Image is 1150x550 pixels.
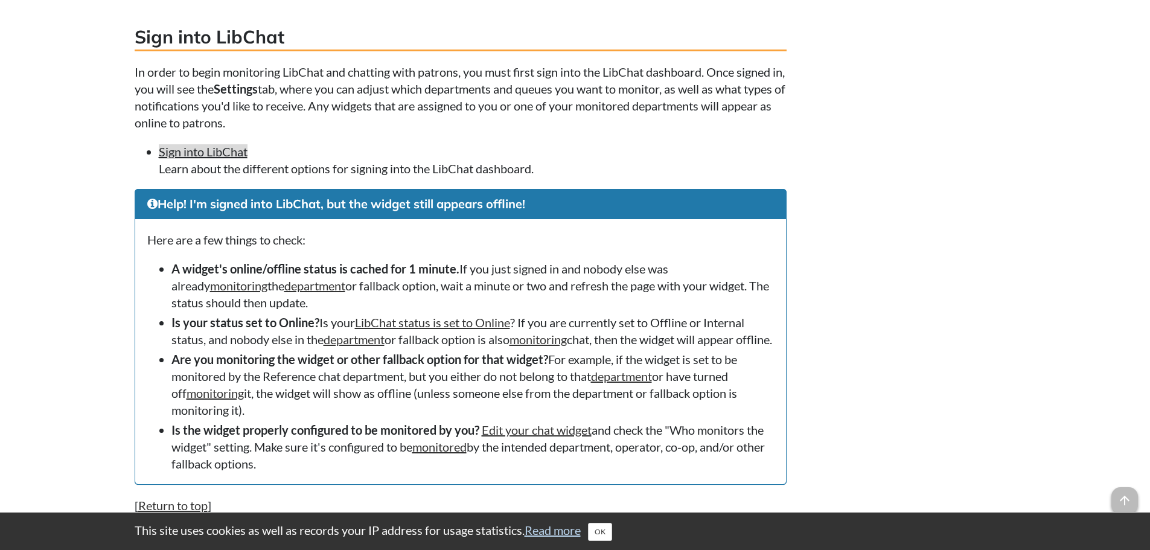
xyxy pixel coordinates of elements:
strong: A widget's online/offline status is cached for 1 minute. [171,261,459,276]
h3: Sign into LibChat [135,24,787,51]
a: arrow_upward [1111,488,1138,503]
li: Learn about the different options for signing into the LibChat dashboard. [159,143,787,177]
a: department [591,369,652,383]
h4: Help! I'm signed into LibChat, but the widget still appears offline! [147,196,774,213]
li: Is your ? If you are currently set to Offline or Internal status, and nobody else in the or fallb... [171,314,774,348]
a: monitoring [210,278,267,293]
p: [ ] [135,497,787,514]
a: monitoring [187,386,244,400]
li: and check the "Who monitors the widget" setting. Make sure it's configured to be by the intended ... [171,421,774,472]
a: Read more [525,523,581,537]
a: department [284,278,345,293]
button: Close [588,523,612,541]
p: Here are a few things to check: [147,231,774,248]
a: Edit your chat widget [482,423,592,437]
a: Sign into LibChat [159,144,248,159]
a: monitoring [510,332,567,347]
p: In order to begin monitoring LibChat and chatting with patrons, you must first sign into the LibC... [135,63,787,131]
a: monitored [412,440,467,454]
strong: Is the widget properly configured to be monitored by you? [171,423,479,437]
strong: Settings [214,82,258,96]
a: LibChat status is set to Online [355,315,510,330]
a: department [324,332,385,347]
strong: Is your status set to Online? [171,315,319,330]
div: This site uses cookies as well as records your IP address for usage statistics. [123,522,1028,541]
li: For example, if the widget is set to be monitored by the Reference chat department, but you eithe... [171,351,774,418]
span: arrow_upward [1111,487,1138,514]
li: If you just signed in and nobody else was already the or fallback option, wait a minute or two an... [171,260,774,311]
strong: Are you monitoring the widget or other fallback option for that widget? [171,352,548,366]
a: Return to top [138,498,208,513]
